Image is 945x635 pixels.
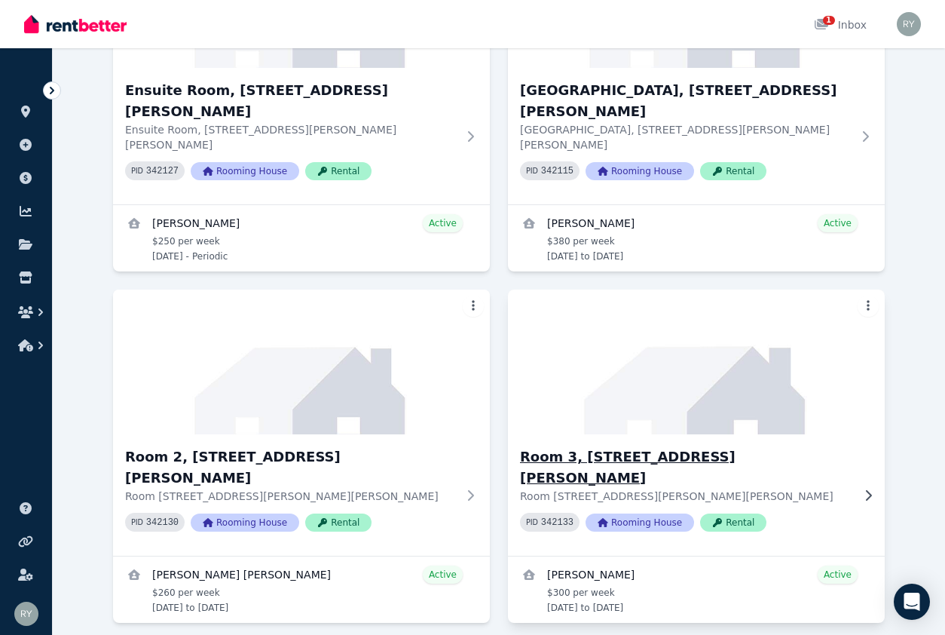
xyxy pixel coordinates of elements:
[541,166,573,176] code: 342115
[520,489,852,504] p: Room [STREET_ADDRESS][PERSON_NAME][PERSON_NAME]
[526,167,538,175] small: PID
[113,557,490,623] a: View details for Andre Hanru Lourens
[125,122,457,152] p: Ensuite Room, [STREET_ADDRESS][PERSON_NAME][PERSON_NAME]
[700,162,766,180] span: Rental
[125,446,457,489] h3: Room 2, [STREET_ADDRESS][PERSON_NAME]
[131,518,143,526] small: PID
[858,296,879,317] button: More options
[131,167,143,175] small: PID
[113,290,490,434] img: Room 2, 136 Robert Road
[499,286,895,438] img: Room 3, 136 Robert Road
[146,166,179,176] code: 342127
[191,514,299,532] span: Rooming House
[125,489,457,504] p: Room [STREET_ADDRESS][PERSON_NAME][PERSON_NAME]
[897,12,921,36] img: ryantothmisc@gmail.com
[125,80,457,122] h3: Ensuite Room, [STREET_ADDRESS][PERSON_NAME]
[463,296,484,317] button: More options
[24,13,127,35] img: RentBetter
[894,584,930,620] div: Open Intercom Messenger
[305,514,372,532] span: Rental
[586,162,694,180] span: Rooming House
[541,517,573,528] code: 342133
[823,16,835,25] span: 1
[305,162,372,180] span: Rental
[520,122,852,152] p: [GEOGRAPHIC_DATA], [STREET_ADDRESS][PERSON_NAME][PERSON_NAME]
[508,557,885,623] a: View details for Jacob Fernandez
[191,162,299,180] span: Rooming House
[520,446,852,489] h3: Room 3, [STREET_ADDRESS][PERSON_NAME]
[14,602,38,626] img: ryantothmisc@gmail.com
[586,514,694,532] span: Rooming House
[508,290,885,556] a: Room 3, 136 Robert RoadRoom 3, [STREET_ADDRESS][PERSON_NAME]Room [STREET_ADDRESS][PERSON_NAME][PE...
[146,517,179,528] code: 342130
[113,290,490,556] a: Room 2, 136 Robert RoadRoom 2, [STREET_ADDRESS][PERSON_NAME]Room [STREET_ADDRESS][PERSON_NAME][PE...
[526,518,538,526] small: PID
[508,205,885,271] a: View details for John Woodcock
[700,514,766,532] span: Rental
[113,205,490,271] a: View details for Kyan Jones
[520,80,852,122] h3: [GEOGRAPHIC_DATA], [STREET_ADDRESS][PERSON_NAME]
[814,17,867,32] div: Inbox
